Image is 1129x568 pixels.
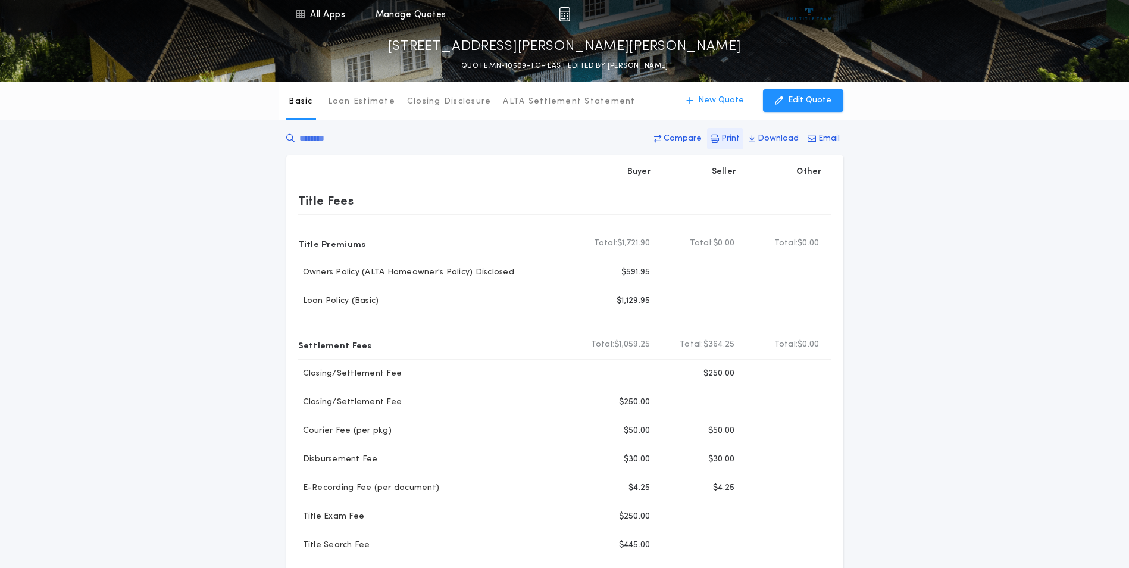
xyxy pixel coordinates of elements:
p: ALTA Settlement Statement [503,96,635,108]
b: Total: [774,339,798,351]
button: Download [745,128,802,149]
button: New Quote [674,89,756,112]
b: Total: [690,238,714,249]
p: $445.00 [619,539,650,551]
button: Print [707,128,743,149]
p: Loan Estimate [328,96,395,108]
p: Email [818,133,840,145]
p: $50.00 [624,425,650,437]
p: Edit Quote [788,95,831,107]
p: Other [796,166,821,178]
p: Owners Policy (ALTA Homeowner's Policy) Disclosed [298,267,514,279]
p: $1,129.95 [617,295,650,307]
p: $250.00 [619,397,650,408]
p: Title Fees [298,191,354,210]
p: Basic [289,96,312,108]
p: Seller [712,166,737,178]
p: Courier Fee (per pkg) [298,425,392,437]
p: $4.25 [713,482,734,494]
span: $1,721.90 [617,238,650,249]
span: $1,059.25 [614,339,650,351]
p: Closing/Settlement Fee [298,368,402,380]
button: Email [804,128,843,149]
p: $30.00 [624,454,650,466]
p: Disbursement Fee [298,454,378,466]
p: $591.95 [621,267,650,279]
p: Print [721,133,740,145]
p: $50.00 [708,425,735,437]
p: Buyer [627,166,651,178]
p: Settlement Fees [298,335,372,354]
p: Title Premiums [298,234,366,253]
p: $30.00 [708,454,735,466]
p: Compare [664,133,702,145]
p: $4.25 [628,482,650,494]
p: Closing Disclosure [407,96,492,108]
img: vs-icon [787,8,831,20]
p: Download [758,133,799,145]
b: Total: [774,238,798,249]
p: Closing/Settlement Fee [298,397,402,408]
b: Total: [594,238,618,249]
p: Title Search Fee [298,539,370,551]
p: E-Recording Fee (per document) [298,482,440,494]
button: Compare [650,128,705,149]
p: Title Exam Fee [298,511,365,523]
p: $250.00 [703,368,735,380]
p: Loan Policy (Basic) [298,295,379,307]
img: img [559,7,570,21]
p: [STREET_ADDRESS][PERSON_NAME][PERSON_NAME] [388,38,742,57]
button: Edit Quote [763,89,843,112]
span: $0.00 [798,238,819,249]
span: $364.25 [703,339,735,351]
p: QUOTE MN-10509-TC - LAST EDITED BY [PERSON_NAME] [461,60,668,72]
b: Total: [591,339,615,351]
span: $0.00 [798,339,819,351]
p: New Quote [698,95,744,107]
b: Total: [680,339,703,351]
p: $250.00 [619,511,650,523]
span: $0.00 [713,238,734,249]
